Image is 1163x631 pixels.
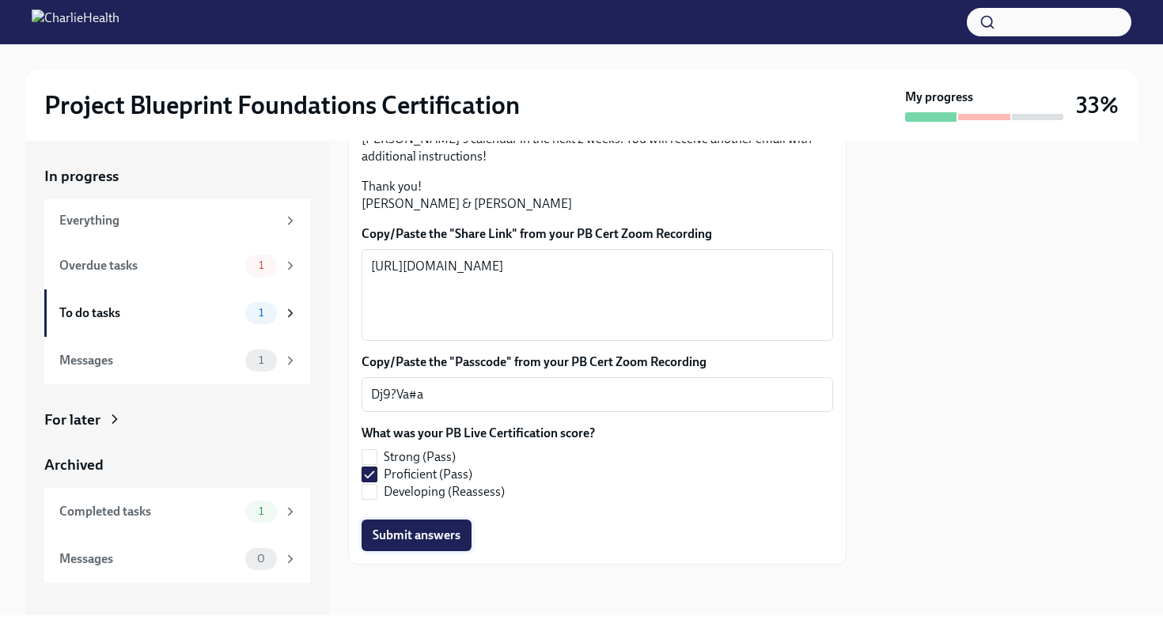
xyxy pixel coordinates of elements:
div: Everything [59,212,277,229]
a: Everything [44,199,310,242]
a: For later [44,410,310,430]
label: Copy/Paste the "Passcode" from your PB Cert Zoom Recording [362,353,833,371]
strong: My progress [905,89,973,106]
span: 1 [249,307,273,319]
div: Completed tasks [59,503,239,520]
a: Messages0 [44,535,310,583]
span: 1 [249,505,273,517]
div: Overdue tasks [59,257,239,274]
a: Archived [44,455,310,475]
a: In progress [44,166,310,187]
label: Copy/Paste the "Share Link" from your PB Cert Zoom Recording [362,225,833,243]
div: Messages [59,352,239,369]
span: 0 [248,553,275,565]
span: Strong (Pass) [384,448,456,466]
a: Completed tasks1 [44,488,310,535]
div: For later [44,410,100,430]
p: Thank you! [PERSON_NAME] & [PERSON_NAME] [362,178,833,213]
a: To do tasks1 [44,289,310,337]
textarea: [URL][DOMAIN_NAME] [371,257,824,333]
span: 1 [249,354,273,366]
img: CharlieHealth [32,9,119,35]
span: Submit answers [373,527,460,543]
span: Proficient (Pass) [384,466,472,483]
div: To do tasks [59,304,239,322]
button: Submit answers [362,520,472,551]
div: Messages [59,550,239,568]
h2: Project Blueprint Foundations Certification [44,89,520,121]
span: Developing (Reassess) [384,483,505,501]
textarea: Dj9?Va#a [371,385,824,404]
a: Overdue tasks1 [44,242,310,289]
label: What was your PB Live Certification score? [362,425,595,442]
span: 1 [249,259,273,271]
h3: 33% [1076,91,1119,119]
a: Messages1 [44,337,310,384]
